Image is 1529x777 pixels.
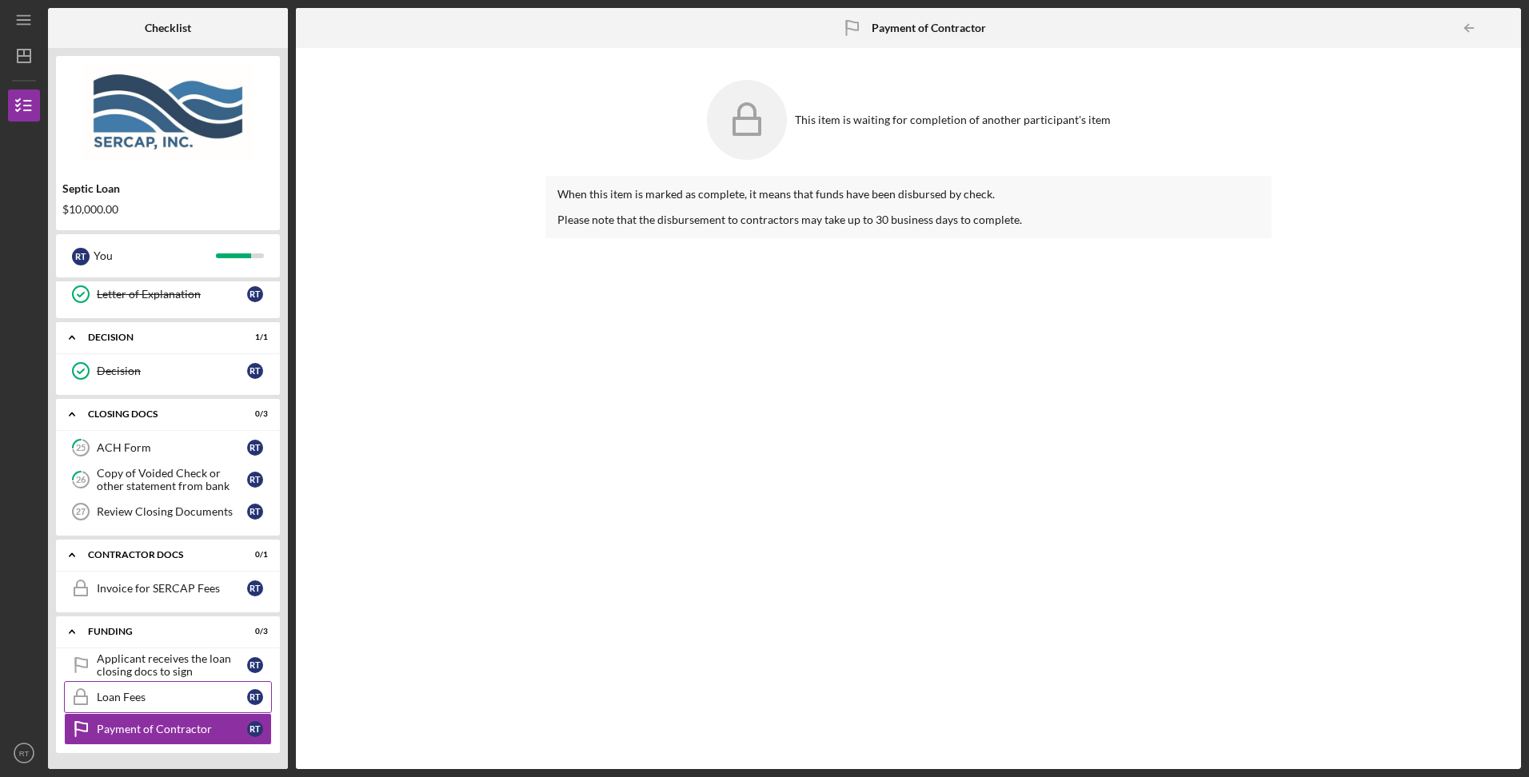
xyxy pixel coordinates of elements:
[62,182,273,195] div: Septic Loan
[247,504,263,520] div: R T
[97,691,247,703] div: Loan Fees
[239,550,268,560] div: 0 / 1
[64,649,272,681] a: Applicant receives the loan closing docs to signRT
[97,582,247,595] div: Invoice for SERCAP Fees
[247,440,263,456] div: R T
[64,572,272,604] a: Invoice for SERCAP FeesRT
[88,333,228,342] div: Decision
[64,496,272,528] a: 27Review Closing DocumentsRT
[97,365,247,377] div: Decision
[97,505,247,518] div: Review Closing Documents
[97,467,247,492] div: Copy of Voided Check or other statement from bank
[145,22,191,34] b: Checklist
[247,363,263,379] div: R T
[94,242,216,269] div: You
[247,657,263,673] div: R T
[239,627,268,636] div: 0 / 3
[56,64,280,160] img: Product logo
[795,114,1111,126] div: This item is waiting for completion of another participant's item
[247,721,263,737] div: R T
[247,689,263,705] div: R T
[76,475,86,485] tspan: 26
[76,507,86,516] tspan: 27
[557,188,1259,226] div: When this item is marked as complete, it means that funds have been disbursed by check. Please no...
[97,652,247,678] div: Applicant receives the loan closing docs to sign
[64,464,272,496] a: 26Copy of Voided Check or other statement from bankRT
[64,432,272,464] a: 25ACH FormRT
[64,278,272,310] a: Letter of ExplanationRT
[19,749,30,758] text: RT
[247,286,263,302] div: R T
[239,409,268,419] div: 0 / 3
[97,288,247,301] div: Letter of Explanation
[239,333,268,342] div: 1 / 1
[97,441,247,454] div: ACH Form
[72,248,90,265] div: R T
[88,550,228,560] div: Contractor Docs
[64,681,272,713] a: Loan FeesRT
[88,627,228,636] div: Funding
[88,409,228,419] div: CLOSING DOCS
[97,723,247,735] div: Payment of Contractor
[8,737,40,769] button: RT
[76,443,86,453] tspan: 25
[64,355,272,387] a: DecisionRT
[62,203,273,216] div: $10,000.00
[247,472,263,488] div: R T
[64,713,272,745] a: Payment of ContractorRT
[247,580,263,596] div: R T
[872,22,986,34] b: Payment of Contractor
